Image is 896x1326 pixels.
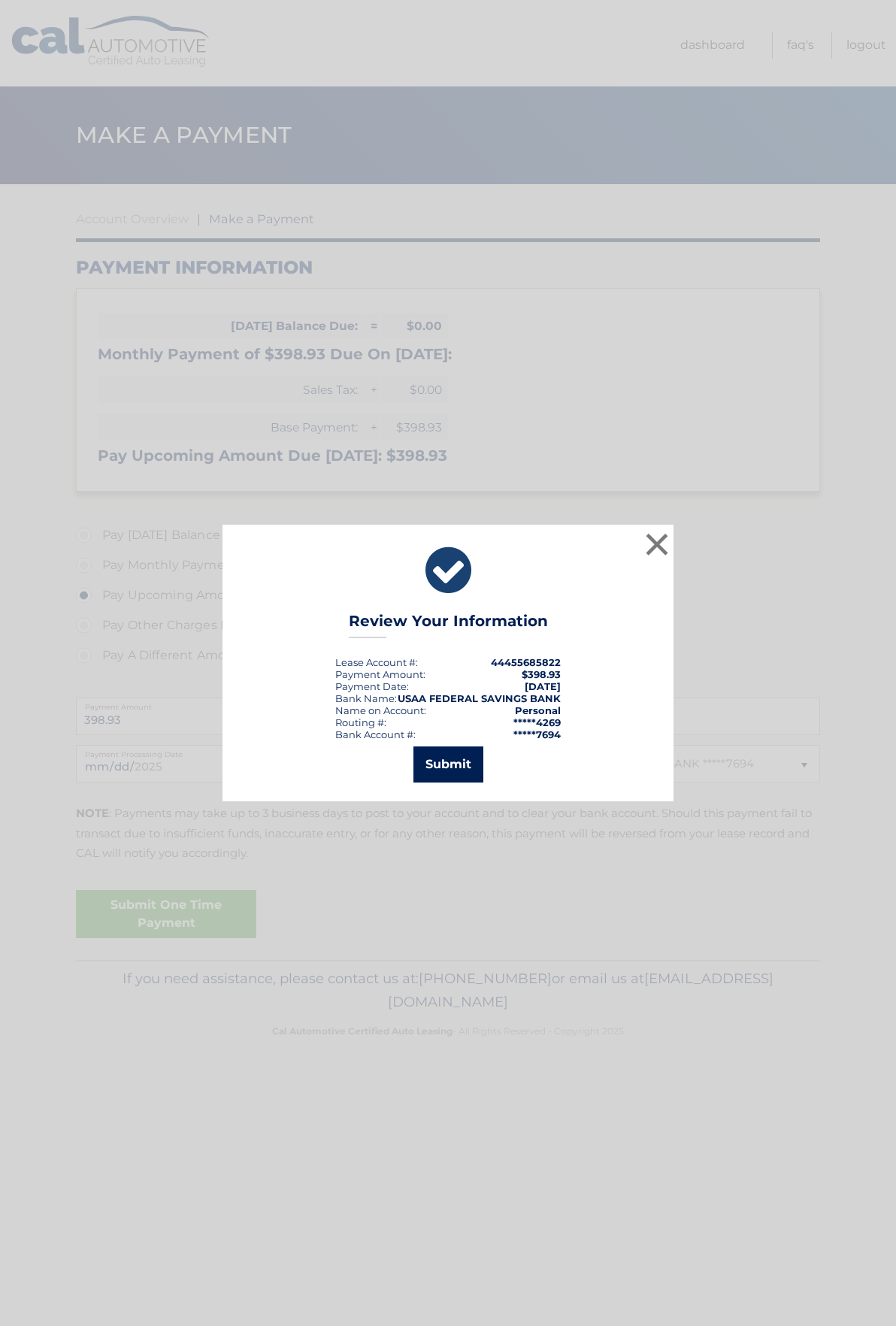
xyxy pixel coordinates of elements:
[522,668,561,680] span: $398.93
[335,656,418,668] div: Lease Account #:
[642,529,672,559] button: ×
[335,692,397,704] div: Bank Name:
[491,656,561,668] strong: 44455685822
[335,716,386,728] div: Routing #:
[349,612,548,638] h3: Review Your Information
[335,680,407,692] span: Payment Date
[335,668,425,680] div: Payment Amount:
[398,692,561,704] strong: USAA FEDERAL SAVINGS BANK
[335,728,416,740] div: Bank Account #:
[515,704,561,716] strong: Personal
[335,704,426,716] div: Name on Account:
[335,680,409,692] div: :
[525,680,561,692] span: [DATE]
[413,746,483,783] button: Submit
